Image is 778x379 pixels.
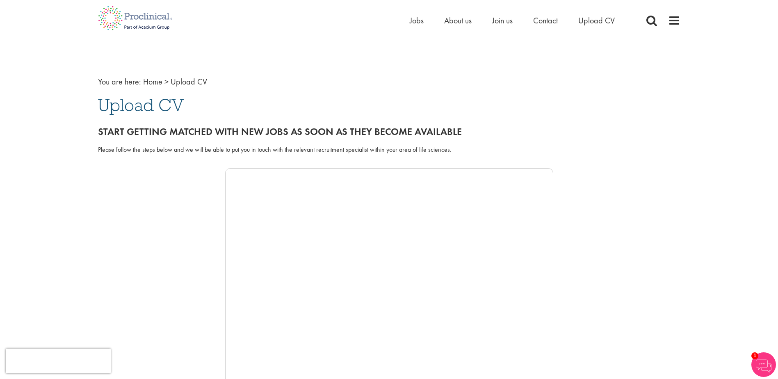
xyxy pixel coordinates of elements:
a: Upload CV [578,15,615,26]
span: 1 [751,352,758,359]
span: You are here: [98,76,141,87]
a: Jobs [410,15,424,26]
a: About us [444,15,472,26]
a: Join us [492,15,513,26]
span: Upload CV [171,76,207,87]
div: Please follow the steps below and we will be able to put you in touch with the relevant recruitme... [98,145,680,155]
span: > [164,76,169,87]
a: breadcrumb link [143,76,162,87]
a: Contact [533,15,558,26]
h2: Start getting matched with new jobs as soon as they become available [98,126,680,137]
iframe: reCAPTCHA [6,349,111,373]
img: Chatbot [751,352,776,377]
span: Upload CV [98,94,184,116]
